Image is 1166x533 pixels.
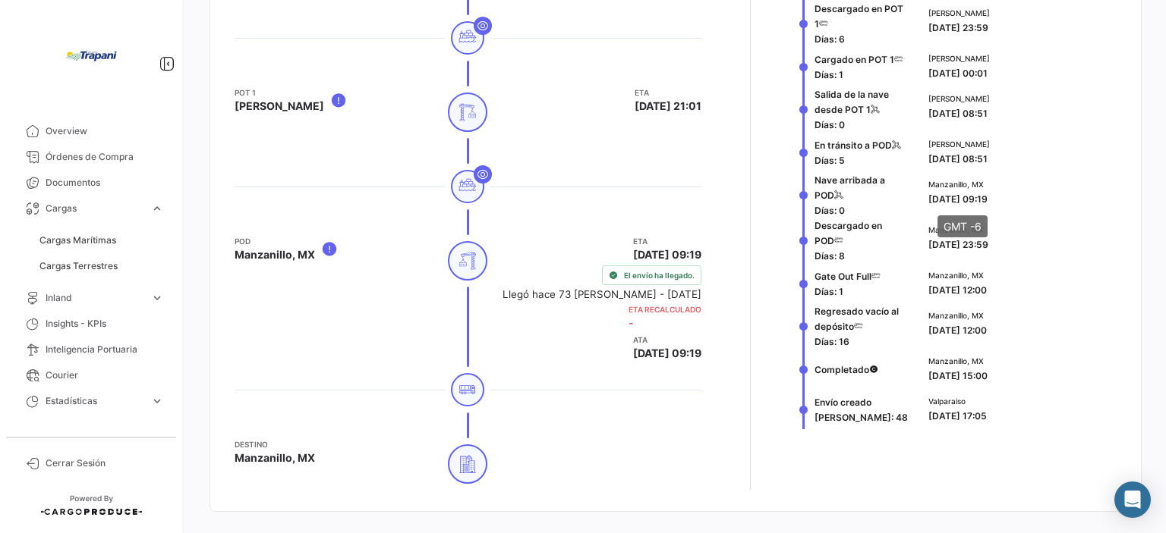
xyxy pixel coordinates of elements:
span: Gate Out Full [815,271,871,282]
span: Días: 8 [815,250,845,262]
span: Inland [46,291,144,305]
span: El envío ha llegado. [624,269,695,281]
span: Valparaiso [928,395,987,407]
span: [DATE] 21:01 [635,99,701,114]
span: expand_more [150,202,164,215]
span: [DATE] 23:59 [928,22,988,33]
span: [DATE] 09:19 [928,193,988,205]
span: Cerrar Sesión [46,456,164,470]
span: Nave arribada a POD [815,174,885,201]
span: [DATE] 09:19 [633,247,701,262]
span: Envío creado [815,397,871,408]
div: GMT -6 [938,215,988,237]
span: expand_more [150,291,164,305]
span: [DATE] 12:00 [928,284,987,296]
span: [PERSON_NAME] [928,7,990,19]
span: [PERSON_NAME] [928,92,990,105]
span: Documentos [46,176,164,190]
span: [DATE] 15:00 [928,370,988,381]
span: Manzanillo, MX [928,309,987,321]
app-card-info-title: ETA [633,235,701,247]
app-card-info-title: ETA [635,86,701,99]
app-card-info-title: POT 1 [235,86,324,99]
span: Descargado en POT 1 [815,3,903,30]
span: [PERSON_NAME]: 48 [815,412,908,423]
span: Manzanillo, MX [235,247,315,262]
span: Manzanillo, MX [235,450,315,466]
div: Abrir Intercom Messenger [1114,481,1151,518]
span: Días: 0 [815,119,845,130]
span: Descargado en POD [815,220,882,246]
span: [PERSON_NAME] [235,99,324,114]
span: [DATE] 17:05 [928,410,987,422]
a: Cargas Marítimas [33,229,170,252]
span: [PERSON_NAME] [928,52,990,64]
a: Inteligencia Portuaria [12,337,170,362]
span: Manzanillo, MX [928,178,988,190]
span: Estadísticas [46,394,144,408]
span: [PERSON_NAME] [928,138,990,150]
span: Courier [46,368,164,382]
span: [DATE] 08:51 [928,153,988,165]
app-card-info-title: ETA Recalculado [629,303,701,315]
a: Courier [12,362,170,388]
img: bd005829-9598-4431-b544-4b06bbcd40b2.jpg [53,18,129,94]
span: Salida de la nave desde POT 1 [815,89,889,115]
a: Órdenes de Compra [12,144,170,170]
span: Cargado en POT 1 [815,54,894,65]
span: Overview [46,124,164,138]
span: Completado [815,364,869,375]
span: [DATE] 00:01 [928,67,988,79]
span: Días: 6 [815,33,845,45]
span: [DATE] 08:51 [928,108,988,119]
span: Regresado vacío al depósito [815,306,899,332]
span: Cargas [46,202,144,215]
app-card-info-title: Destino [235,438,315,450]
span: Días: 1 [815,69,843,80]
span: Manzanillo, MX [928,355,988,367]
span: [DATE] 12:00 [928,325,987,336]
a: Cargas Terrestres [33,255,170,277]
span: Días: 16 [815,336,849,347]
span: expand_more [150,394,164,408]
span: Días: 0 [815,205,845,216]
span: En tránsito a POD [815,140,892,151]
a: Insights - KPIs [12,311,170,337]
app-card-info-title: ATA [633,334,701,346]
small: Llegó hace 73 [PERSON_NAME] - [DATE] [503,288,701,300]
a: Documentos [12,170,170,196]
span: Días: 5 [815,155,845,166]
span: Días: 1 [815,286,843,297]
span: Insights - KPIs [46,317,164,331]
app-card-info-title: POD [235,235,315,247]
span: Cargas Terrestres [39,259,118,273]
span: Inteligencia Portuaria [46,343,164,356]
span: Manzanillo, MX [928,269,987,281]
span: Cargas Marítimas [39,234,116,247]
span: - [629,316,634,329]
a: Overview [12,118,170,144]
span: [DATE] 09:19 [633,346,701,361]
span: Órdenes de Compra [46,150,164,164]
